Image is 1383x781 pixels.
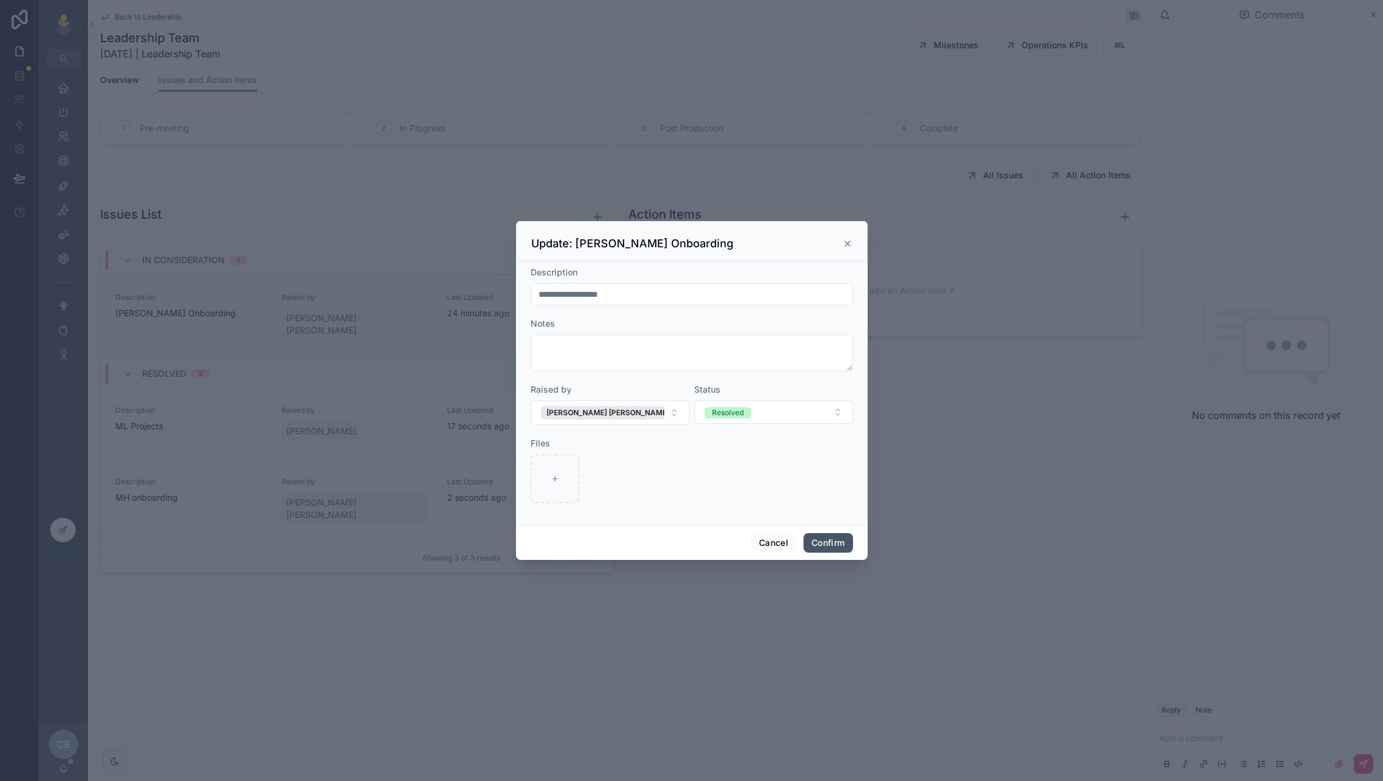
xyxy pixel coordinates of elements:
[531,236,733,251] h3: Update: [PERSON_NAME] Onboarding
[531,438,550,448] span: Files
[694,384,721,394] span: Status
[531,267,578,277] span: Description
[804,533,852,553] button: Confirm
[546,408,669,418] span: [PERSON_NAME] [PERSON_NAME]
[751,533,796,553] button: Cancel
[531,401,689,425] button: Select Button
[694,401,853,424] button: Select Button
[541,406,687,420] button: Unselect 69
[712,407,744,418] div: Resolved
[531,384,572,394] span: Raised by
[531,318,555,329] span: Notes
